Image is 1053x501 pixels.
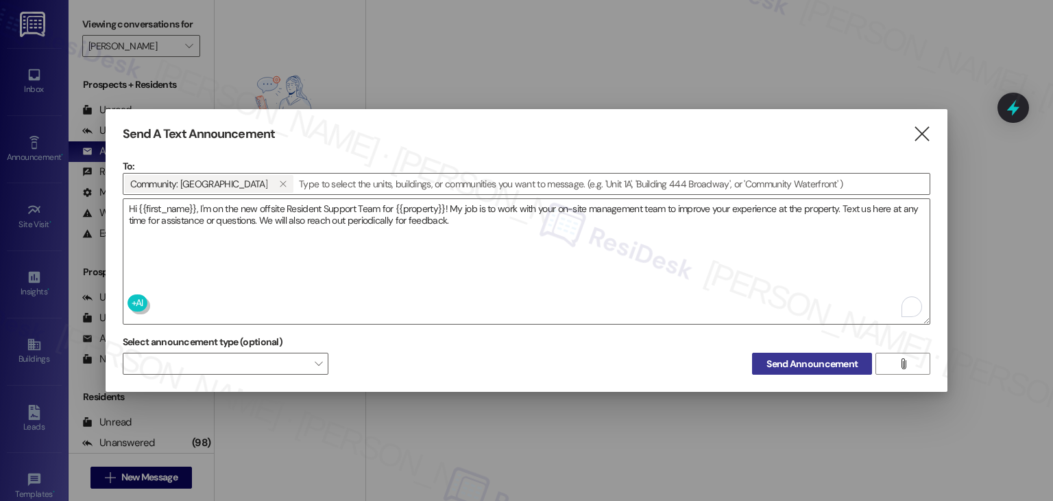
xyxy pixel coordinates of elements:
input: Type to select the units, buildings, or communities you want to message. (e.g. 'Unit 1A', 'Buildi... [295,174,930,194]
textarea: To enrich screen reader interactions, please activate Accessibility in Grammarly extension settings [123,199,930,324]
h3: Send A Text Announcement [123,126,275,142]
p: To: [123,159,931,173]
span: Community: Cardona [130,175,267,193]
button: Community: Cardona [273,175,293,193]
button: Send Announcement [752,353,872,375]
i:  [898,358,908,369]
div: To enrich screen reader interactions, please activate Accessibility in Grammarly extension settings [123,198,931,325]
i:  [279,178,287,189]
span: Send Announcement [766,357,858,371]
label: Select announcement type (optional) [123,331,283,353]
i:  [912,127,931,141]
